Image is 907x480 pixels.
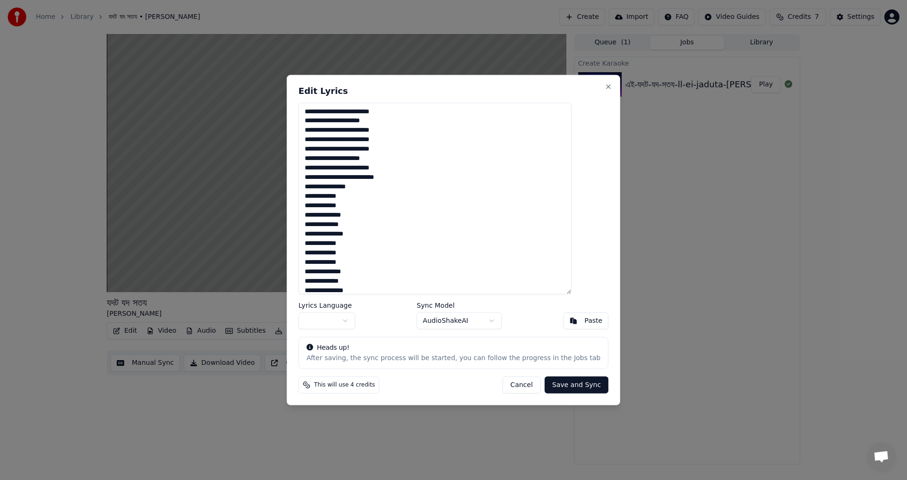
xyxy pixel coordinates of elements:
[307,354,600,363] div: After saving, the sync process will be started, you can follow the progress in the Jobs tab
[417,302,502,309] label: Sync Model
[545,377,608,394] button: Save and Sync
[502,377,540,394] button: Cancel
[563,312,608,329] button: Paste
[307,343,600,353] div: Heads up!
[314,381,375,389] span: This will use 4 credits
[299,302,355,309] label: Lyrics Language
[584,316,602,326] div: Paste
[299,86,608,95] h2: Edit Lyrics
